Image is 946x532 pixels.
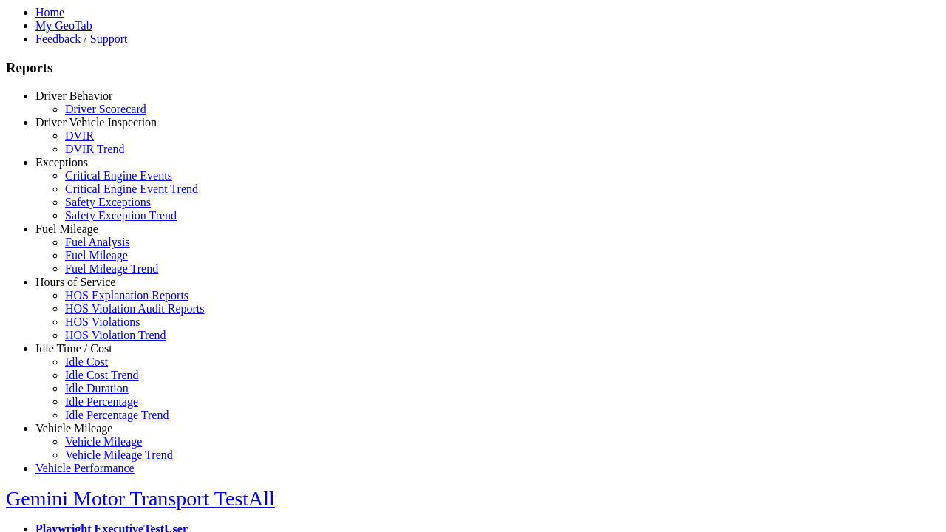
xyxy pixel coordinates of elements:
a: Vehicle Mileage Trend [65,449,173,461]
a: Exceptions [35,156,88,168]
a: Driver Scorecard [65,103,146,115]
a: Driver Vehicle Inspection [35,116,157,129]
a: Idle Cost Trend [65,369,139,381]
a: Idle Percentage [65,395,138,408]
a: Idle Percentage Trend [65,409,169,421]
a: Critical Engine Event Trend [65,183,198,195]
a: Idle Cost [65,355,108,368]
a: Fuel Analysis [65,236,130,248]
a: HOS Violation Trend [65,329,166,341]
a: Idle Duration [65,382,129,395]
a: Fuel Mileage [35,222,98,235]
a: Home [35,6,64,18]
a: Vehicle Mileage [65,435,142,448]
a: Driver Behavior [35,89,112,102]
a: Gemini Motor Transport TestAll [6,487,275,510]
a: Fuel Mileage Trend [65,262,158,275]
a: HOS Violations [65,316,140,328]
h3: Reports [6,60,940,76]
a: Safety Exceptions [65,196,151,208]
a: Idle Time / Cost [35,342,112,355]
a: DVIR [65,129,94,142]
a: Hours of Service [35,276,115,288]
a: HOS Violation Audit Reports [65,302,205,315]
a: My GeoTab [35,19,92,32]
a: Feedback / Support [35,33,127,45]
a: DVIR Trend [65,143,124,155]
a: Vehicle Performance [35,462,135,474]
a: HOS Explanation Reports [65,289,188,301]
a: Vehicle Mileage [35,422,112,434]
a: Safety Exception Trend [65,209,177,222]
a: Critical Engine Events [65,169,172,182]
a: Fuel Mileage [65,249,128,262]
